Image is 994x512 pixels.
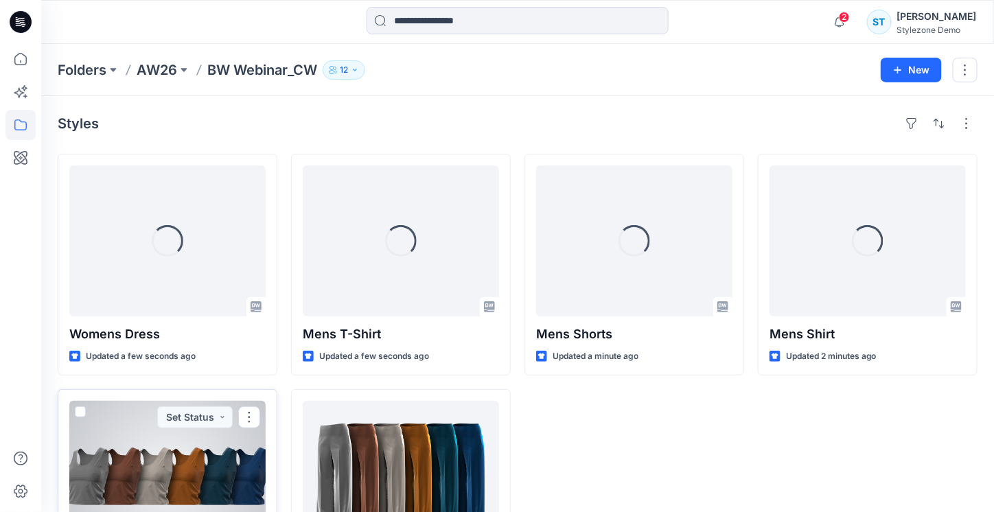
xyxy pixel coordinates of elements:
p: Mens T-Shirt [303,325,499,344]
p: Updated a minute ago [553,349,638,364]
div: [PERSON_NAME] [897,8,977,25]
p: Updated a few seconds ago [319,349,429,364]
div: ST [867,10,892,34]
p: Mens Shirt [770,325,966,344]
a: AW26 [137,60,177,80]
button: 12 [323,60,365,80]
h4: Styles [58,115,99,132]
a: Folders [58,60,106,80]
p: BW Webinar_CW [207,60,317,80]
span: 2 [839,12,850,23]
p: Mens Shorts [536,325,732,344]
p: Womens Dress [69,325,266,344]
div: Stylezone Demo [897,25,977,35]
p: 12 [340,62,348,78]
p: Updated 2 minutes ago [786,349,877,364]
p: Updated a few seconds ago [86,349,196,364]
button: New [881,58,942,82]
